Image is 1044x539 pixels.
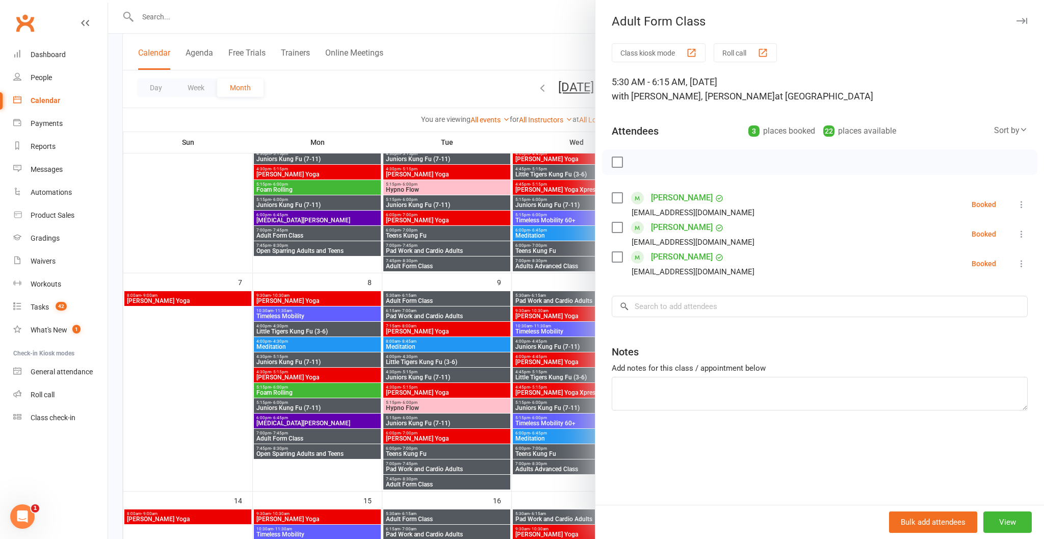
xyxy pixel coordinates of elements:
[972,230,996,238] div: Booked
[612,43,706,62] button: Class kiosk mode
[31,326,67,334] div: What's New
[13,66,108,89] a: People
[13,383,108,406] a: Roll call
[31,96,60,105] div: Calendar
[748,124,815,138] div: places booked
[10,504,35,529] iframe: Intercom live chat
[983,511,1032,533] button: View
[595,14,1044,29] div: Adult Form Class
[13,181,108,204] a: Automations
[889,511,977,533] button: Bulk add attendees
[13,227,108,250] a: Gradings
[823,125,834,137] div: 22
[31,211,74,219] div: Product Sales
[612,75,1028,104] div: 5:30 AM - 6:15 AM, [DATE]
[31,188,72,196] div: Automations
[994,124,1028,137] div: Sort by
[748,125,760,137] div: 3
[13,250,108,273] a: Waivers
[31,234,60,242] div: Gradings
[13,406,108,429] a: Class kiosk mode
[31,368,93,376] div: General attendance
[31,391,55,399] div: Roll call
[612,362,1028,374] div: Add notes for this class / appointment below
[31,165,63,173] div: Messages
[13,296,108,319] a: Tasks 42
[714,43,777,62] button: Roll call
[31,303,49,311] div: Tasks
[612,345,639,359] div: Notes
[612,91,775,101] span: with [PERSON_NAME], [PERSON_NAME]
[31,50,66,59] div: Dashboard
[651,219,713,236] a: [PERSON_NAME]
[651,190,713,206] a: [PERSON_NAME]
[612,296,1028,317] input: Search to add attendees
[13,89,108,112] a: Calendar
[632,265,754,278] div: [EMAIL_ADDRESS][DOMAIN_NAME]
[823,124,896,138] div: places available
[12,10,38,36] a: Clubworx
[31,504,39,512] span: 1
[56,302,67,311] span: 42
[13,204,108,227] a: Product Sales
[612,124,659,138] div: Attendees
[31,142,56,150] div: Reports
[775,91,873,101] span: at [GEOGRAPHIC_DATA]
[13,112,108,135] a: Payments
[13,43,108,66] a: Dashboard
[972,260,996,267] div: Booked
[31,257,56,265] div: Waivers
[31,73,52,82] div: People
[632,236,754,249] div: [EMAIL_ADDRESS][DOMAIN_NAME]
[13,135,108,158] a: Reports
[972,201,996,208] div: Booked
[13,361,108,383] a: General attendance kiosk mode
[651,249,713,265] a: [PERSON_NAME]
[72,325,81,333] span: 1
[31,414,75,422] div: Class check-in
[31,280,61,288] div: Workouts
[13,273,108,296] a: Workouts
[13,319,108,342] a: What's New1
[31,119,63,127] div: Payments
[13,158,108,181] a: Messages
[632,206,754,219] div: [EMAIL_ADDRESS][DOMAIN_NAME]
